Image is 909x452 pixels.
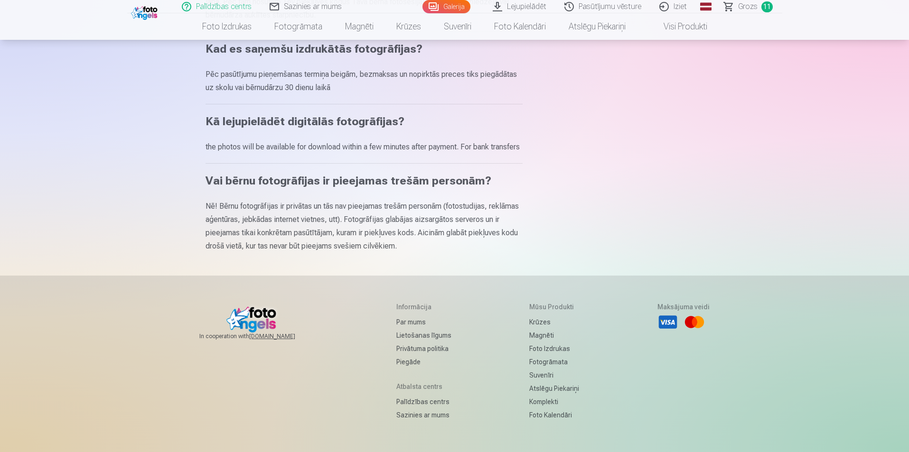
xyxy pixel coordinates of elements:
[657,302,710,312] h5: Maksājuma veidi
[396,315,451,329] a: Par mums
[529,315,579,329] a: Krūzes
[529,395,579,408] a: Komplekti
[396,408,451,422] a: Sazinies ar mums
[206,68,523,94] p: Pēc pasūtījumu pieņemšanas termiņa beigām, bezmaksas un nopirktās preces tiks piegādātas uz skolu...
[191,13,263,40] a: Foto izdrukas
[396,302,451,312] h5: Informācija
[557,13,637,40] a: Atslēgu piekariņi
[529,302,579,312] h5: Mūsu produkti
[432,13,483,40] a: Suvenīri
[396,355,451,369] a: Piegāde
[396,395,451,408] a: Palīdzības centrs
[131,4,160,20] img: /fa1
[206,200,523,253] p: Nē! Bērnu fotogrāfijas ir privātas un tās nav pieejamas trešām personām (fotostudijas, reklāmas a...
[396,342,451,355] a: Privātuma politika
[684,312,705,332] li: Mastercard
[529,329,579,342] a: Magnēti
[761,1,773,12] span: 11
[529,355,579,369] a: Fotogrāmata
[483,13,557,40] a: Foto kalendāri
[206,140,523,154] p: the photos will be available for download within a few minutes after payment. For bank transfers
[396,382,451,391] h5: Atbalsta centrs
[529,408,579,422] a: Foto kalendāri
[637,13,719,40] a: Visi produkti
[529,342,579,355] a: Foto izdrukas
[199,332,318,340] span: In cooperation with
[529,382,579,395] a: Atslēgu piekariņi
[249,332,318,340] a: [DOMAIN_NAME]
[385,13,432,40] a: Krūzes
[738,1,758,12] span: Grozs
[334,13,385,40] a: Magnēti
[657,312,678,332] li: Visa
[529,369,579,382] a: Suvenīri
[396,329,451,342] a: Lietošanas līgums
[263,13,334,40] a: Fotogrāmata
